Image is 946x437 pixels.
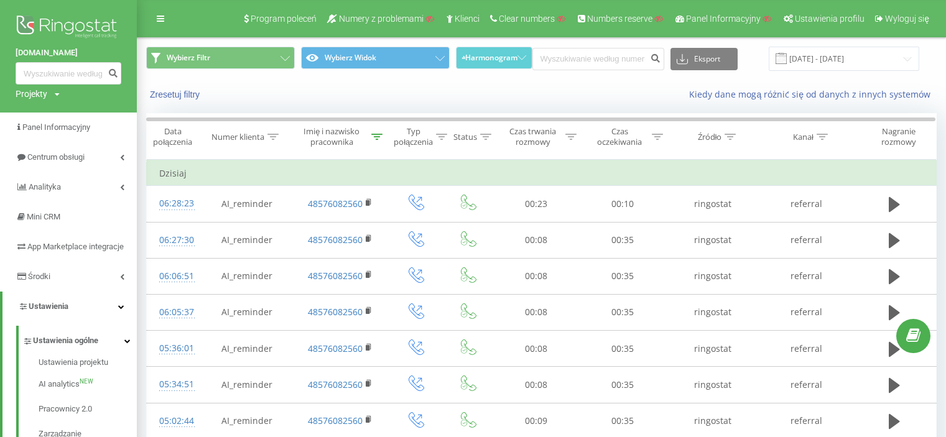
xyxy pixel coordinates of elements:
[308,270,363,282] a: 48576082560
[39,356,108,369] span: Ustawienia projektu
[22,122,90,132] span: Panel Informacyjny
[666,367,759,403] td: ringostat
[579,222,665,258] td: 00:35
[455,14,480,24] span: Klienci
[211,132,264,142] div: Numer klienta
[795,14,865,24] span: Ustawienia profilu
[39,356,137,372] a: Ustawienia projektu
[202,367,292,403] td: AI_reminder
[308,343,363,354] a: 48576082560
[465,53,517,62] span: Harmonogram
[339,14,424,24] span: Numery z problemami
[793,132,814,142] div: Kanał
[202,186,292,222] td: AI_reminder
[698,132,722,142] div: Źródło
[167,53,210,63] span: Wybierz Filtr
[27,212,60,221] span: Mini CRM
[16,88,47,100] div: Projekty
[759,294,853,330] td: referral
[27,152,85,162] span: Centrum obsługi
[159,228,190,252] div: 06:27:30
[2,292,137,321] a: Ustawienia
[301,47,450,69] button: Wybierz Widok
[308,379,363,390] a: 48576082560
[29,301,68,311] span: Ustawienia
[308,198,363,209] a: 48576082560
[16,62,121,85] input: Wyszukiwanie według numeru
[295,126,368,147] div: Imię i nazwisko pracownika
[16,12,121,44] img: Ringostat logo
[202,331,292,367] td: AI_reminder
[308,234,363,246] a: 48576082560
[29,182,61,191] span: Analityka
[308,306,363,318] a: 48576082560
[587,14,652,24] span: Numbers reserve
[666,294,759,330] td: ringostat
[159,300,190,324] div: 06:05:37
[759,258,853,294] td: referral
[22,326,137,352] a: Ustawienia ogólne
[493,258,579,294] td: 00:08
[159,336,190,361] div: 05:36:01
[39,397,137,421] a: Pracownicy 2.0
[251,14,317,24] span: Program poleceń
[394,126,433,147] div: Typ połączenia
[670,48,738,70] button: Eksport
[759,222,853,258] td: referral
[493,367,579,403] td: 00:08
[39,378,80,390] span: AI analytics
[159,191,190,216] div: 06:28:23
[885,14,929,24] span: Wyloguj się
[453,132,477,142] div: Status
[39,403,92,415] span: Pracownicy 2.0
[532,48,664,70] input: Wyszukiwanie według numeru
[308,415,363,426] a: 48576082560
[759,331,853,367] td: referral
[493,186,579,222] td: 00:23
[579,367,665,403] td: 00:35
[865,126,933,147] div: Nagranie rozmowy
[759,367,853,403] td: referral
[666,186,759,222] td: ringostat
[579,258,665,294] td: 00:35
[579,294,665,330] td: 00:35
[493,294,579,330] td: 00:08
[202,258,292,294] td: AI_reminder
[686,14,761,24] span: Panel Informacyjny
[39,372,137,397] a: AI analyticsNEW
[27,242,124,251] span: App Marketplace integracje
[28,272,50,281] span: Środki
[33,334,98,347] span: Ustawienia ogólne
[499,14,555,24] span: Clear numbers
[159,264,190,288] div: 06:06:51
[202,222,292,258] td: AI_reminder
[146,47,295,69] button: Wybierz Filtr
[666,331,759,367] td: ringostat
[16,47,121,59] a: [DOMAIN_NAME]
[159,372,190,397] div: 05:34:51
[689,88,937,100] a: Kiedy dane mogą różnić się od danych z innych systemów
[591,126,649,147] div: Czas oczekiwania
[666,222,759,258] td: ringostat
[456,47,532,69] button: Harmonogram
[147,161,937,186] td: Dzisiaj
[147,126,198,147] div: Data połączenia
[493,222,579,258] td: 00:08
[493,331,579,367] td: 00:08
[759,186,853,222] td: referral
[202,294,292,330] td: AI_reminder
[579,331,665,367] td: 00:35
[146,89,206,100] button: Zresetuj filtry
[579,186,665,222] td: 00:10
[159,409,190,433] div: 05:02:44
[666,258,759,294] td: ringostat
[504,126,562,147] div: Czas trwania rozmowy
